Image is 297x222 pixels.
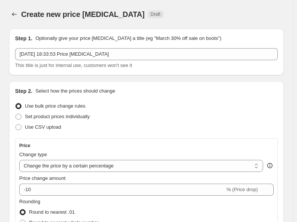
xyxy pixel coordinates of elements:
span: Price change amount [19,175,66,181]
div: help [266,162,274,169]
span: % (Price drop) [227,187,258,192]
span: This title is just for internal use, customers won't see it [15,62,132,68]
button: Price change jobs [9,9,20,20]
span: Set product prices individually [25,114,90,119]
span: Use bulk price change rules [25,103,85,109]
h2: Step 2. [15,87,32,95]
h2: Step 1. [15,35,32,42]
h3: Price [19,143,30,149]
input: -15 [19,184,225,196]
span: Draft [151,11,161,17]
span: Rounding [19,199,40,204]
span: Create new price [MEDICAL_DATA] [21,10,145,18]
span: Use CSV upload [25,124,61,130]
input: 30% off holiday sale [15,48,278,60]
span: Round to nearest .01 [29,209,75,215]
p: Select how the prices should change [35,87,115,95]
p: Optionally give your price [MEDICAL_DATA] a title (eg "March 30% off sale on boots") [35,35,221,42]
span: Change type [19,152,47,157]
